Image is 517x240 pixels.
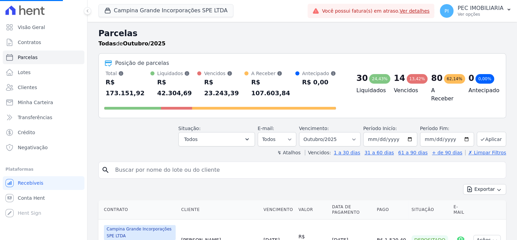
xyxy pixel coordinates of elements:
div: R$ 23.243,39 [204,77,244,99]
label: Vencimento: [299,126,329,131]
div: R$ 107.603,84 [251,77,295,99]
div: R$ 42.304,69 [157,77,198,99]
span: PI [445,9,449,13]
h4: A Receber [431,86,457,103]
div: Total [106,70,150,77]
p: de [98,40,165,48]
span: Recebíveis [18,180,43,186]
label: Período Inicío: [363,126,397,131]
a: Conta Hent [3,191,84,205]
input: Buscar por nome do lote ou do cliente [111,163,503,177]
a: Recebíveis [3,176,84,190]
span: Visão Geral [18,24,45,31]
th: Contrato [98,200,178,220]
label: Período Fim: [420,125,474,132]
button: Aplicar [477,132,506,146]
th: Cliente [178,200,261,220]
a: + de 90 dias [432,150,462,155]
span: Lotes [18,69,31,76]
a: 31 a 60 dias [364,150,394,155]
span: Parcelas [18,54,38,61]
span: Você possui fatura(s) em atraso. [322,8,430,15]
div: 13,42% [407,74,428,84]
div: 62,14% [444,74,465,84]
strong: Outubro/2025 [123,40,166,47]
p: Ver opções [458,12,503,17]
div: R$ 0,00 [302,77,336,88]
a: Negativação [3,141,84,154]
th: Valor [296,200,329,220]
p: PEC IMOBILIARIA [458,5,503,12]
div: Posição de parcelas [115,59,169,67]
a: 1 a 30 dias [334,150,360,155]
h4: Vencidos [394,86,420,95]
label: ↯ Atalhos [277,150,300,155]
div: Vencidos [204,70,244,77]
button: PI PEC IMOBILIARIA Ver opções [434,1,517,20]
a: Transferências [3,111,84,124]
th: Situação [409,200,451,220]
label: E-mail: [258,126,274,131]
a: Parcelas [3,51,84,64]
a: Contratos [3,36,84,49]
div: 0,00% [475,74,494,84]
span: Todos [184,135,198,143]
a: 61 a 90 dias [398,150,427,155]
a: Minha Carteira [3,96,84,109]
span: Campina Grande Incorporações SPE LTDA [104,225,176,240]
div: 30 [356,73,368,84]
div: 80 [431,73,442,84]
a: Visão Geral [3,20,84,34]
div: A Receber [251,70,295,77]
div: 24,43% [369,74,390,84]
button: Campina Grande Incorporações SPE LTDA [98,4,233,17]
span: Clientes [18,84,37,91]
th: E-mail [451,200,471,220]
th: Vencimento [261,200,296,220]
div: Plataformas [5,165,82,173]
span: Negativação [18,144,48,151]
span: Contratos [18,39,41,46]
a: Crédito [3,126,84,139]
a: Clientes [3,81,84,94]
a: Ver detalhes [399,8,430,14]
h4: Antecipado [468,86,495,95]
button: Todos [178,132,255,146]
th: Data de Pagamento [329,200,374,220]
h2: Parcelas [98,27,506,40]
div: Liquidados [157,70,198,77]
label: Vencidos: [305,150,331,155]
h4: Liquidados [356,86,383,95]
span: Crédito [18,129,35,136]
div: 0 [468,73,474,84]
div: Antecipado [302,70,336,77]
button: Exportar [463,184,506,195]
span: Conta Hent [18,195,45,201]
a: Lotes [3,66,84,79]
span: Transferências [18,114,52,121]
a: ✗ Limpar Filtros [465,150,506,155]
div: R$ 173.151,92 [106,77,150,99]
th: Pago [374,200,409,220]
label: Situação: [178,126,201,131]
div: 14 [394,73,405,84]
strong: Todas [98,40,116,47]
span: Minha Carteira [18,99,53,106]
i: search [101,166,110,174]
